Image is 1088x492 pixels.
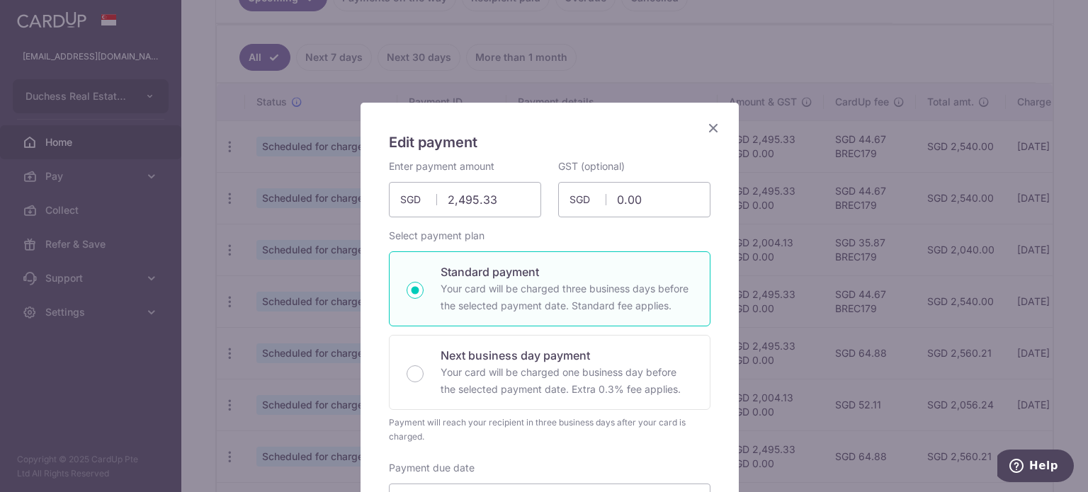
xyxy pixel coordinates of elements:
[400,193,437,207] span: SGD
[389,182,541,217] input: 0.00
[389,416,710,444] div: Payment will reach your recipient in three business days after your card is charged.
[389,131,710,154] h5: Edit payment
[997,450,1074,485] iframe: Opens a widget where you can find more information
[389,159,494,173] label: Enter payment amount
[441,347,693,364] p: Next business day payment
[441,280,693,314] p: Your card will be charged three business days before the selected payment date. Standard fee appl...
[705,120,722,137] button: Close
[558,159,625,173] label: GST (optional)
[441,263,693,280] p: Standard payment
[389,461,475,475] label: Payment due date
[569,193,606,207] span: SGD
[558,182,710,217] input: 0.00
[389,229,484,243] label: Select payment plan
[441,364,693,398] p: Your card will be charged one business day before the selected payment date. Extra 0.3% fee applies.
